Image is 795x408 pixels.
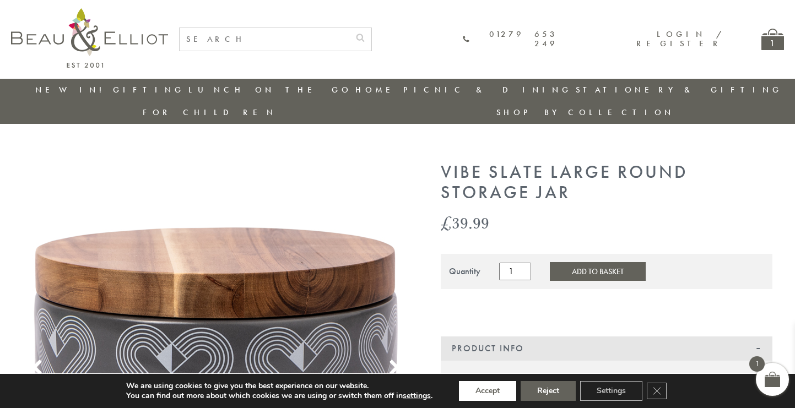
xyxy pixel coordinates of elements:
[576,84,782,95] a: Stationery & Gifting
[403,391,431,401] button: settings
[459,381,516,401] button: Accept
[126,391,432,401] p: You can find out more about which cookies we are using or switch them off in .
[403,84,572,95] a: Picnic & Dining
[580,381,642,401] button: Settings
[496,107,674,118] a: Shop by collection
[441,336,772,361] div: Product Info
[499,263,531,280] input: Product quantity
[521,381,576,401] button: Reject
[441,211,452,234] span: £
[749,356,765,372] span: 1
[441,162,772,203] h1: Vibe Slate Large Round Storage Jar
[550,262,646,281] button: Add to Basket
[441,211,489,234] bdi: 39.99
[636,29,723,49] a: Login / Register
[11,8,168,68] img: logo
[126,381,432,391] p: We are using cookies to give you the best experience on our website.
[143,107,277,118] a: For Children
[463,30,558,49] a: 01279 653 249
[647,383,667,399] button: Close GDPR Cookie Banner
[449,266,480,276] div: Quantity
[188,84,351,95] a: Lunch On The Go
[761,29,784,50] a: 1
[439,296,775,322] iframe: Secure express checkout frame
[180,28,349,51] input: SEARCH
[355,84,399,95] a: Home
[35,84,109,95] a: New in!
[113,84,185,95] a: Gifting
